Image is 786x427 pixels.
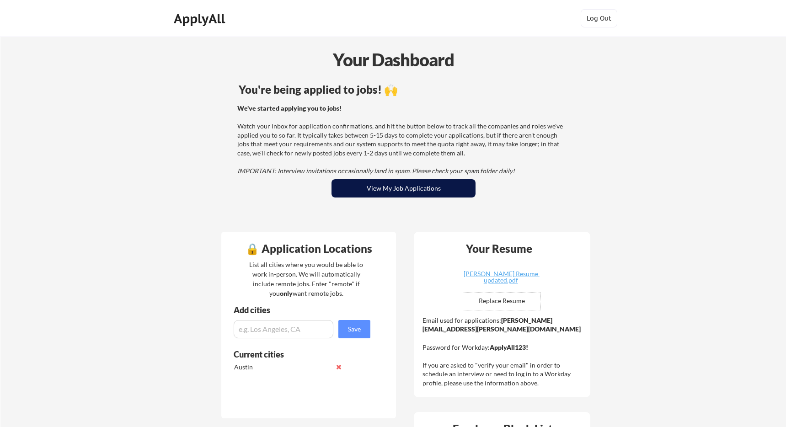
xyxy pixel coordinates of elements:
div: Current cities [234,350,360,358]
div: Add cities [234,306,373,314]
strong: ApplyAll123! [490,343,528,351]
a: [PERSON_NAME] Resume updated.pdf [446,271,555,285]
input: e.g. Los Angeles, CA [234,320,333,338]
strong: [PERSON_NAME][EMAIL_ADDRESS][PERSON_NAME][DOMAIN_NAME] [422,316,581,333]
strong: only [280,289,293,297]
div: Your Resume [454,243,544,254]
div: 🔒 Application Locations [224,243,394,254]
div: [PERSON_NAME] Resume updated.pdf [446,271,555,283]
div: Watch your inbox for application confirmations, and hit the button below to track all the compani... [237,104,567,176]
div: Austin [234,363,331,372]
button: View My Job Applications [332,179,476,197]
div: List all cities where you would be able to work in-person. We will automatically include remote j... [243,260,369,298]
div: Email used for applications: Password for Workday: If you are asked to "verify your email" in ord... [422,316,584,388]
strong: We've started applying you to jobs! [237,104,342,112]
em: IMPORTANT: Interview invitations occasionally land in spam. Please check your spam folder daily! [237,167,515,175]
button: Log Out [581,9,617,27]
div: Your Dashboard [1,47,786,73]
div: ApplyAll [174,11,228,27]
div: You're being applied to jobs! 🙌 [239,84,568,95]
button: Save [338,320,370,338]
